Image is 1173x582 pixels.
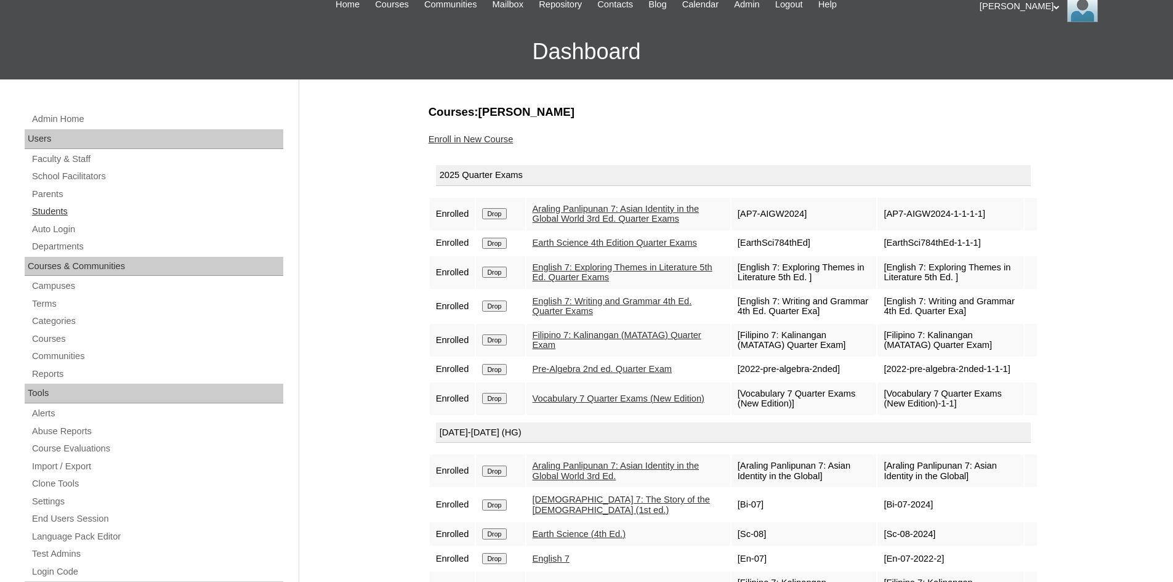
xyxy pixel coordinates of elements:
input: Drop [482,466,506,477]
a: Araling Panlipunan 7: Asian Identity in the Global World 3rd Ed. [533,461,699,481]
td: [Filipino 7: Kalinangan (MATATAG) Quarter Exam] [732,324,877,357]
a: Clone Tools [31,476,283,491]
td: Enrolled [430,198,475,230]
a: English 7: Writing and Grammar 4th Ed. Quarter Exams [533,296,692,317]
input: Drop [482,393,506,404]
input: Drop [482,301,506,312]
td: [EarthSci784thEd-1-1-1] [877,232,1023,255]
td: Enrolled [430,232,475,255]
a: Students [31,204,283,219]
a: Import / Export [31,459,283,474]
td: [Bi-07] [732,488,877,521]
td: [English 7: Writing and Grammar 4th Ed. Quarter Exa] [732,290,877,323]
td: Enrolled [430,455,475,487]
a: Pre-Algebra 2nd ed. Quarter Exam [533,364,672,374]
a: Earth Science 4th Edition Quarter Exams [533,238,697,248]
td: Enrolled [430,290,475,323]
div: 2025 Quarter Exams [436,165,1031,186]
a: Terms [31,296,283,312]
td: [Bi-07-2024] [877,488,1023,521]
a: Auto Login [31,222,283,237]
a: Settings [31,494,283,509]
td: [AP7-AIGW2024] [732,198,877,230]
td: [Sc-08] [732,522,877,546]
a: Araling Panlipunan 7: Asian Identity in the Global World 3rd Ed. Quarter Exams [533,204,699,224]
input: Drop [482,364,506,375]
input: Drop [482,553,506,564]
td: [Araling Panlipunan 7: Asian Identity in the Global] [877,455,1023,487]
a: Filipino 7: Kalinangan (MATATAG) Quarter Exam [533,330,701,350]
a: Categories [31,313,283,329]
h3: Courses:[PERSON_NAME] [429,104,1038,120]
td: [Araling Panlipunan 7: Asian Identity in the Global] [732,455,877,487]
a: School Facilitators [31,169,283,184]
a: Test Admins [31,546,283,562]
a: Language Pack Editor [31,529,283,544]
td: Enrolled [430,488,475,521]
td: [AP7-AIGW2024-1-1-1-1] [877,198,1023,230]
a: Vocabulary 7 Quarter Exams (New Edition) [533,394,704,403]
div: Users [25,129,283,149]
a: Course Evaluations [31,441,283,456]
div: [DATE]-[DATE] (HG) [436,422,1031,443]
td: [En-07] [732,547,877,570]
td: Enrolled [430,522,475,546]
a: Courses [31,331,283,347]
a: Login Code [31,564,283,580]
input: Drop [482,528,506,540]
a: Admin Home [31,111,283,127]
td: [English 7: Writing and Grammar 4th Ed. Quarter Exa] [877,290,1023,323]
a: Departments [31,239,283,254]
a: Alerts [31,406,283,421]
a: Abuse Reports [31,424,283,439]
input: Drop [482,267,506,278]
a: [DEMOGRAPHIC_DATA] 7: The Story of the [DEMOGRAPHIC_DATA] (1st ed.) [533,495,710,515]
td: [EarthSci784thEd] [732,232,877,255]
td: Enrolled [430,547,475,570]
h3: Dashboard [6,24,1167,79]
td: Enrolled [430,382,475,415]
input: Drop [482,499,506,511]
td: Enrolled [430,256,475,289]
td: [English 7: Exploring Themes in Literature 5th Ed. ] [877,256,1023,289]
div: Courses & Communities [25,257,283,277]
a: Reports [31,366,283,382]
td: [Sc-08-2024] [877,522,1023,546]
td: Enrolled [430,358,475,381]
td: [2022-pre-algebra-2nded] [732,358,877,381]
div: Tools [25,384,283,403]
a: Campuses [31,278,283,294]
a: Faculty & Staff [31,152,283,167]
a: English 7 [533,554,570,564]
td: [2022-pre-algebra-2nded-1-1-1] [877,358,1023,381]
td: Enrolled [430,324,475,357]
a: Earth Science (4th Ed.) [533,529,626,539]
td: [Filipino 7: Kalinangan (MATATAG) Quarter Exam] [877,324,1023,357]
input: Drop [482,334,506,346]
a: English 7: Exploring Themes in Literature 5th Ed. Quarter Exams [533,262,712,283]
td: [Vocabulary 7 Quarter Exams (New Edition)-1-1] [877,382,1023,415]
td: [En-07-2022-2] [877,547,1023,570]
a: Enroll in New Course [429,134,514,144]
input: Drop [482,238,506,249]
a: Communities [31,349,283,364]
input: Drop [482,208,506,219]
a: End Users Session [31,511,283,527]
td: [Vocabulary 7 Quarter Exams (New Edition)] [732,382,877,415]
a: Parents [31,187,283,202]
td: [English 7: Exploring Themes in Literature 5th Ed. ] [732,256,877,289]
